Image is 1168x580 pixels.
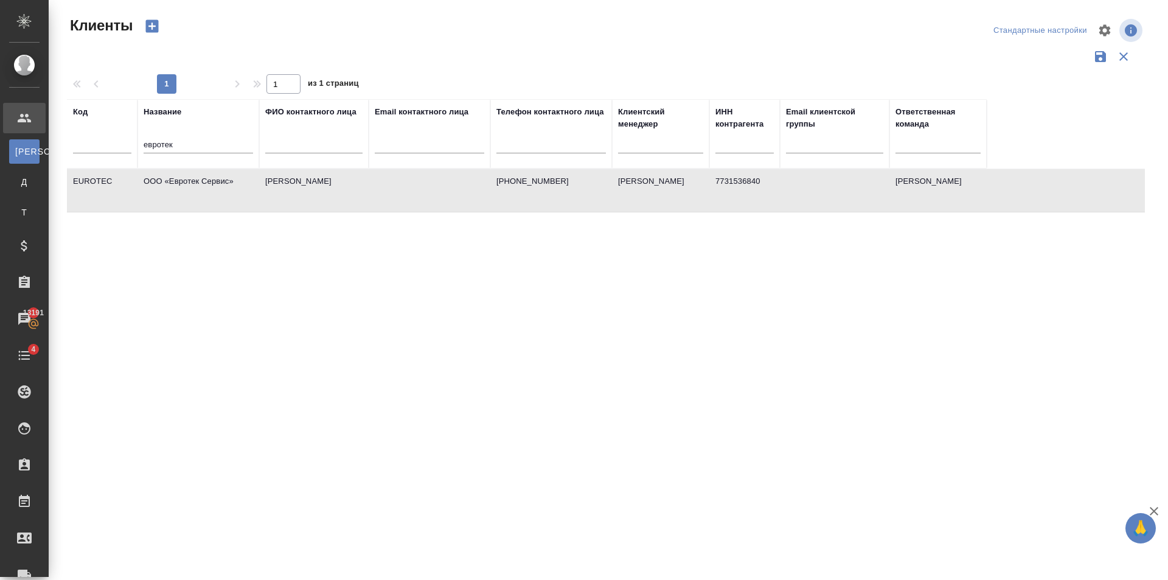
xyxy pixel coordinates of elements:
div: ФИО контактного лица [265,106,356,118]
button: Создать [137,16,167,37]
td: [PERSON_NAME] [889,169,987,212]
div: Клиентский менеджер [618,106,703,130]
button: Сохранить фильтры [1089,45,1112,68]
span: Д [15,176,33,188]
span: из 1 страниц [308,76,359,94]
div: Ответственная команда [895,106,981,130]
div: Код [73,106,88,118]
span: Т [15,206,33,218]
span: Посмотреть информацию [1119,19,1145,42]
td: EUROTEC [67,169,137,212]
span: 13191 [16,307,51,319]
div: split button [990,21,1090,40]
span: 🙏 [1130,515,1151,541]
span: Клиенты [67,16,133,35]
a: Т [9,200,40,225]
td: [PERSON_NAME] [259,169,369,212]
div: Email клиентской группы [786,106,883,130]
a: 13191 [3,304,46,334]
p: [PHONE_NUMBER] [496,175,606,187]
a: 4 [3,340,46,371]
button: Сбросить фильтры [1112,45,1135,68]
button: 🙏 [1125,513,1156,543]
span: Настроить таблицу [1090,16,1119,45]
td: ООО «Евротек Сервис» [137,169,259,212]
td: 7731536840 [709,169,780,212]
span: 4 [24,343,43,355]
div: ИНН контрагента [715,106,774,130]
div: Название [144,106,181,118]
span: [PERSON_NAME] [15,145,33,158]
a: [PERSON_NAME] [9,139,40,164]
div: Телефон контактного лица [496,106,604,118]
div: Email контактного лица [375,106,468,118]
td: [PERSON_NAME] [612,169,709,212]
a: Д [9,170,40,194]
